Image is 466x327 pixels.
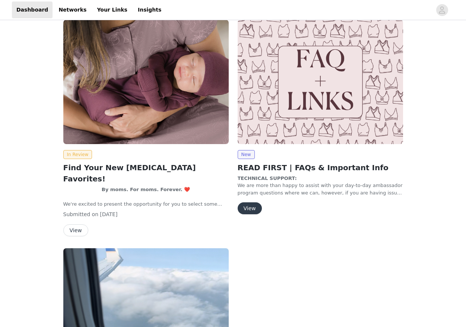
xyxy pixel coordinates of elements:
[54,1,91,18] a: Networks
[100,211,117,217] span: [DATE]
[63,211,99,217] span: Submitted on
[63,228,88,233] a: View
[238,175,403,197] p: We are more than happy to assist with your day-to-day ambassador program questions where we can, ...
[438,4,446,16] div: avatar
[238,162,403,173] h2: READ FIRST | FAQs & Important Info
[92,1,132,18] a: Your Links
[102,187,190,192] strong: By moms. For moms. Forever. ❤️
[133,1,166,18] a: Insights
[238,20,403,144] img: Kindred Bravely
[238,202,262,214] button: View
[12,1,53,18] a: Dashboard
[63,150,92,159] span: In Review
[238,175,297,181] strong: TECHNICAL SUPPORT:
[238,150,255,159] span: New
[63,224,88,236] button: View
[63,200,229,208] p: We're excited to present the opportunity for you to select some new Kindred Bravely items to try ...
[238,206,262,211] a: View
[63,20,229,144] img: Kindred Bravely
[63,162,229,184] h2: Find Your New [MEDICAL_DATA] Favorites!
